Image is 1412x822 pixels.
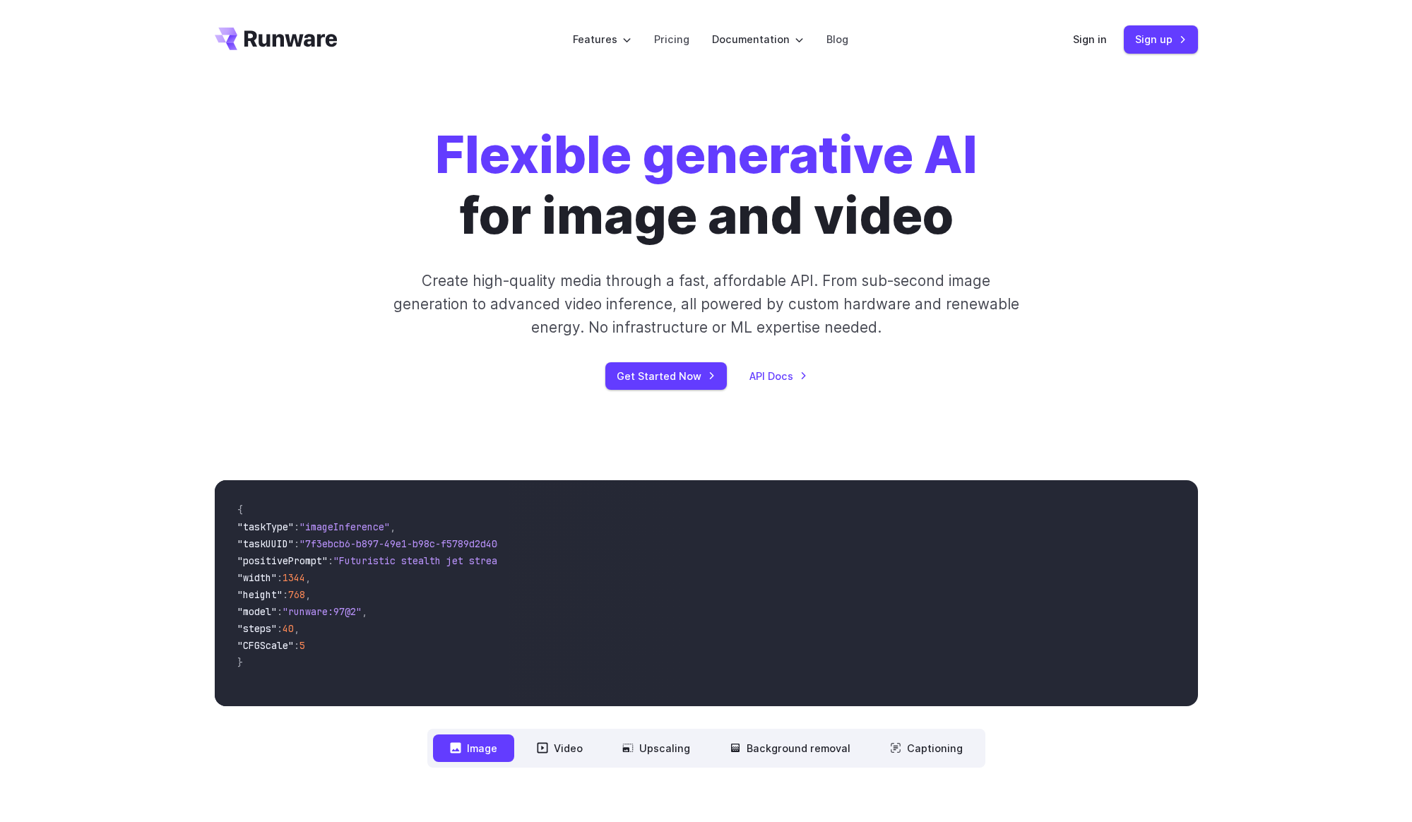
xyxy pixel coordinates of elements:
[333,554,848,567] span: "Futuristic stealth jet streaking through a neon-lit cityscape with glowing purple exhaust"
[328,554,333,567] span: :
[277,605,283,618] span: :
[390,520,396,533] span: ,
[712,31,804,47] label: Documentation
[435,124,978,185] strong: Flexible generative AI
[277,622,283,635] span: :
[283,622,294,635] span: 40
[1124,25,1198,53] a: Sign up
[237,554,328,567] span: "positivePrompt"
[305,588,311,601] span: ,
[215,28,338,50] a: Go to /
[391,269,1021,340] p: Create high-quality media through a fast, affordable API. From sub-second image generation to adv...
[237,656,243,669] span: }
[237,605,277,618] span: "model"
[605,362,727,390] a: Get Started Now
[1073,31,1107,47] a: Sign in
[283,571,305,584] span: 1344
[237,571,277,584] span: "width"
[237,588,283,601] span: "height"
[237,622,277,635] span: "steps"
[237,537,294,550] span: "taskUUID"
[654,31,689,47] a: Pricing
[713,734,867,762] button: Background removal
[237,639,294,652] span: "CFGScale"
[520,734,600,762] button: Video
[299,520,390,533] span: "imageInference"
[288,588,305,601] span: 768
[433,734,514,762] button: Image
[573,31,631,47] label: Features
[605,734,707,762] button: Upscaling
[294,639,299,652] span: :
[294,622,299,635] span: ,
[277,571,283,584] span: :
[362,605,367,618] span: ,
[299,537,514,550] span: "7f3ebcb6-b897-49e1-b98c-f5789d2d40d7"
[294,537,299,550] span: :
[283,605,362,618] span: "runware:97@2"
[237,520,294,533] span: "taskType"
[435,124,978,246] h1: for image and video
[305,571,311,584] span: ,
[283,588,288,601] span: :
[873,734,980,762] button: Captioning
[826,31,848,47] a: Blog
[237,504,243,516] span: {
[299,639,305,652] span: 5
[294,520,299,533] span: :
[749,368,807,384] a: API Docs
